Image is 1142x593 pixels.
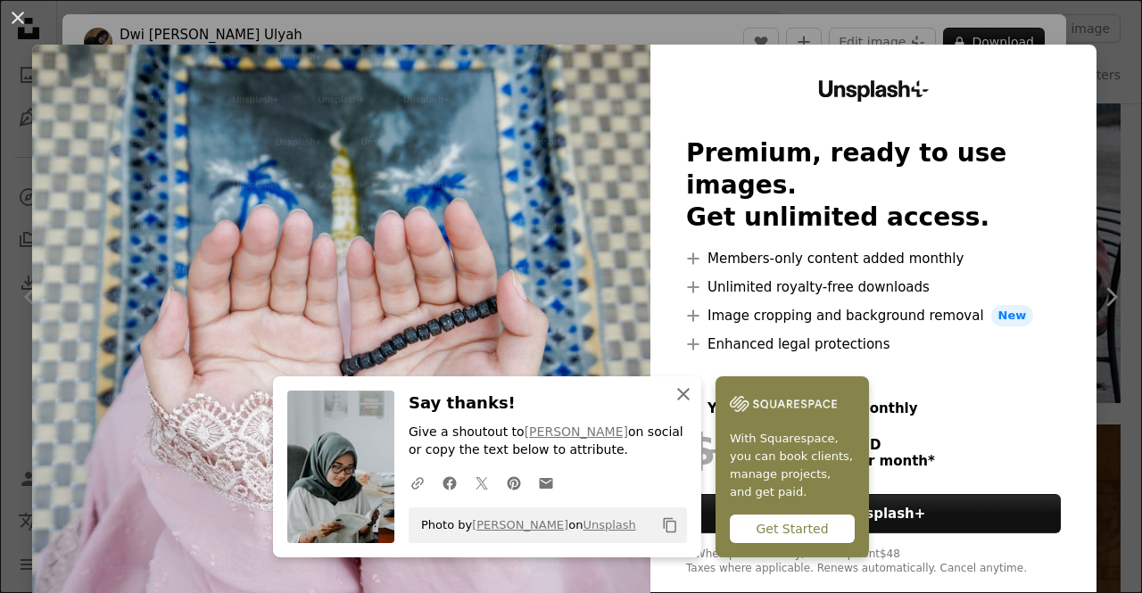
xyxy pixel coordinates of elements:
a: Unsplash [583,518,635,531]
a: Share on Twitter [466,465,498,500]
a: [PERSON_NAME] [472,518,568,531]
img: file-1747939142011-51e5cc87e3c9 [730,391,837,417]
span: Photo by on [412,511,636,539]
li: Members-only content added monthly [686,248,1061,269]
span: New [991,305,1034,326]
div: * When paid annually, billed upfront $48 Taxes where applicable. Renews automatically. Cancel any... [686,548,1061,576]
a: Share on Facebook [434,465,466,500]
span: USD [849,437,935,453]
p: Give a shoutout to on social or copy the text below to attribute. [409,424,687,459]
li: Unlimited royalty-free downloads [686,276,1061,298]
h2: Premium, ready to use images. Get unlimited access. [686,137,1061,234]
li: Enhanced legal protections [686,334,1061,355]
a: Share over email [530,465,562,500]
span: per month * [849,453,935,469]
div: Get Started [730,515,855,543]
a: Share on Pinterest [498,465,530,500]
h3: Say thanks! [409,391,687,416]
span: With Squarespace, you can book clients, manage projects, and get paid. [730,430,855,501]
a: With Squarespace, you can book clients, manage projects, and get paid.Get Started [716,376,869,557]
a: [PERSON_NAME] [525,424,628,439]
li: Image cropping and background removal [686,305,1061,326]
strong: Unsplash+ [845,506,925,522]
button: GetUnsplash+ [686,494,1061,533]
button: Copy to clipboard [655,510,685,540]
div: monthly [856,398,918,419]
